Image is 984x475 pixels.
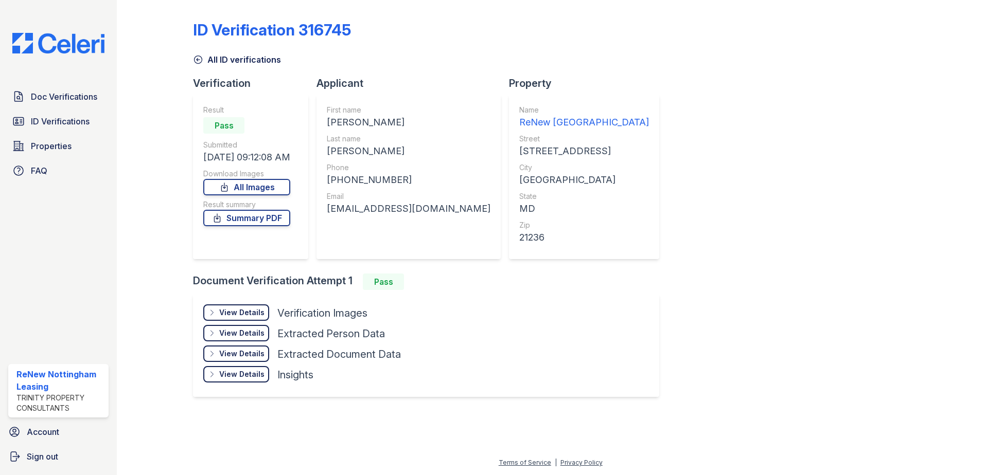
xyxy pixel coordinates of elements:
[519,105,649,130] a: Name ReNew [GEOGRAPHIC_DATA]
[4,422,113,442] a: Account
[277,368,313,382] div: Insights
[519,191,649,202] div: State
[519,173,649,187] div: [GEOGRAPHIC_DATA]
[219,328,265,338] div: View Details
[193,273,667,290] div: Document Verification Attempt 1
[27,450,58,463] span: Sign out
[203,117,244,134] div: Pass
[31,115,90,127] span: ID Verifications
[203,169,290,179] div: Download Images
[8,136,109,156] a: Properties
[363,273,404,290] div: Pass
[327,162,490,173] div: Phone
[277,306,367,320] div: Verification Images
[31,140,72,152] span: Properties
[219,349,265,359] div: View Details
[519,134,649,144] div: Street
[277,347,401,361] div: Extracted Document Data
[519,162,649,173] div: City
[8,111,109,132] a: ID Verifications
[16,393,104,413] div: Trinity Property Consultants
[519,105,649,115] div: Name
[193,53,281,66] a: All ID verifications
[327,105,490,115] div: First name
[327,191,490,202] div: Email
[509,76,667,90] div: Property
[219,307,265,318] div: View Details
[203,179,290,195] a: All Images
[31,165,47,177] span: FAQ
[327,173,490,187] div: [PHONE_NUMBER]
[4,446,113,467] a: Sign out
[277,326,385,341] div: Extracted Person Data
[203,150,290,165] div: [DATE] 09:12:08 AM
[203,105,290,115] div: Result
[555,459,557,466] div: |
[519,230,649,245] div: 21236
[327,202,490,216] div: [EMAIL_ADDRESS][DOMAIN_NAME]
[560,459,603,466] a: Privacy Policy
[327,144,490,158] div: [PERSON_NAME]
[31,90,97,103] span: Doc Verifications
[219,369,265,379] div: View Details
[327,115,490,130] div: [PERSON_NAME]
[327,134,490,144] div: Last name
[203,140,290,150] div: Submitted
[8,86,109,107] a: Doc Verifications
[519,220,649,230] div: Zip
[8,160,109,181] a: FAQ
[499,459,551,466] a: Terms of Service
[4,33,113,53] img: CE_Logo_Blue-a8612792a0a2168367f1c8372b55b34899dd931a85d93a1a3d3e32e68fde9ad4.png
[203,199,290,210] div: Result summary
[519,202,649,216] div: MD
[203,210,290,226] a: Summary PDF
[27,426,59,438] span: Account
[193,76,317,90] div: Verification
[317,76,509,90] div: Applicant
[193,21,351,39] div: ID Verification 316745
[519,115,649,130] div: ReNew [GEOGRAPHIC_DATA]
[16,368,104,393] div: ReNew Nottingham Leasing
[519,144,649,158] div: [STREET_ADDRESS]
